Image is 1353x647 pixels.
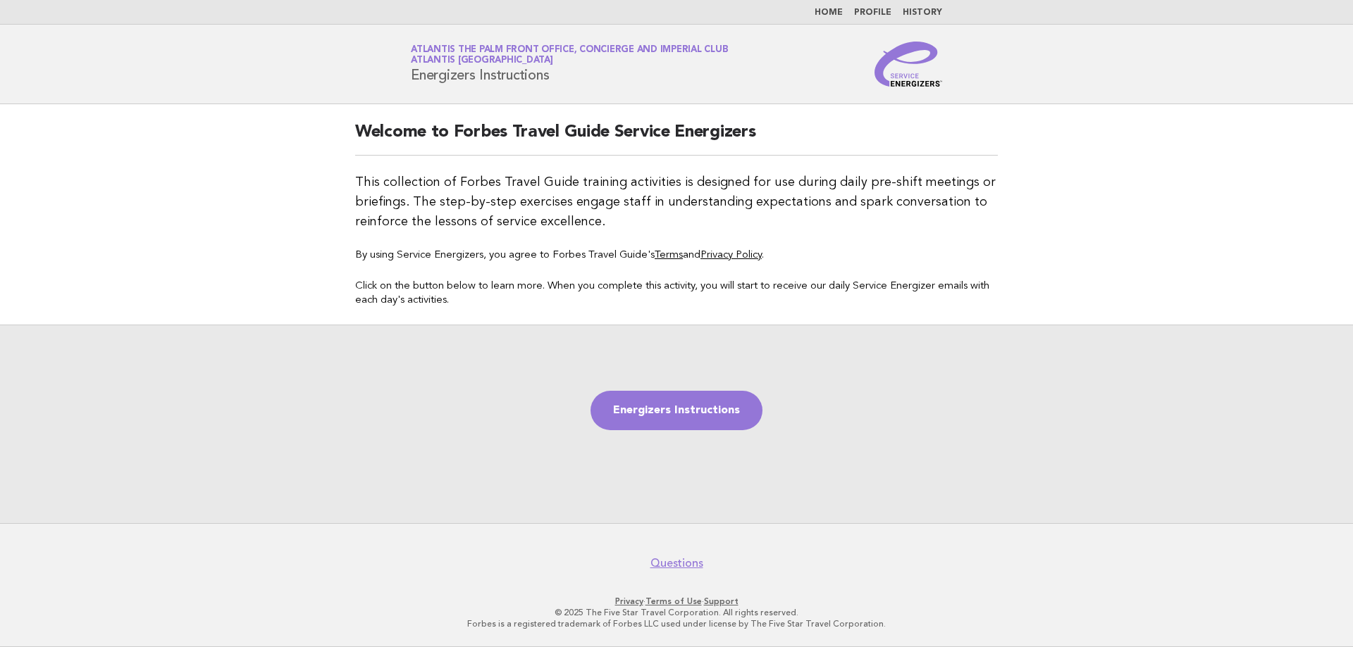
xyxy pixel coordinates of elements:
[903,8,942,17] a: History
[355,121,998,156] h2: Welcome to Forbes Travel Guide Service Energizers
[245,607,1108,618] p: © 2025 The Five Star Travel Corporation. All rights reserved.
[650,556,703,570] a: Questions
[355,279,998,308] p: Click on the button below to learn more. When you complete this activity, you will start to recei...
[645,596,702,606] a: Terms of Use
[355,172,998,232] p: This collection of Forbes Travel Guide training activities is designed for use during daily pre-s...
[854,8,891,17] a: Profile
[245,618,1108,629] p: Forbes is a registered trademark of Forbes LLC used under license by The Five Star Travel Corpora...
[411,56,553,65] span: Atlantis [GEOGRAPHIC_DATA]
[245,596,1108,607] p: · ·
[411,46,728,82] h1: Energizers Instructions
[875,42,942,87] img: Service Energizers
[815,8,843,17] a: Home
[704,596,739,606] a: Support
[700,250,762,260] a: Privacy Policy
[355,249,998,263] p: By using Service Energizers, you agree to Forbes Travel Guide's and .
[591,391,762,430] a: Energizers Instructions
[655,250,683,260] a: Terms
[411,45,728,65] a: Atlantis The Palm Front Office, Concierge and Imperial ClubAtlantis [GEOGRAPHIC_DATA]
[615,596,643,606] a: Privacy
